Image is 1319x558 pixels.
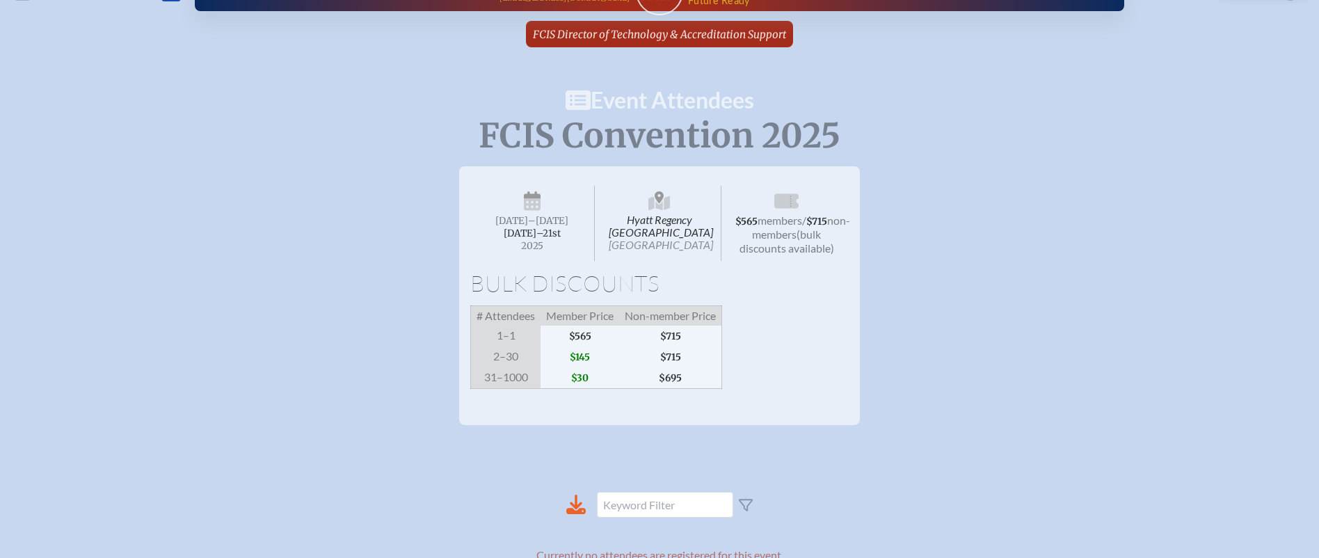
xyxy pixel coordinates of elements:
span: Hyatt Regency [GEOGRAPHIC_DATA] [598,186,722,261]
span: 31–1000 [471,367,541,389]
span: $565 [735,216,758,228]
input: Keyword Filter [597,492,733,518]
span: $30 [541,367,619,389]
span: [GEOGRAPHIC_DATA] [609,238,713,251]
span: $565 [541,326,619,346]
span: members [758,214,802,227]
span: 2–30 [471,346,541,367]
span: FCIS Director of Technology & Accreditation Support [533,28,786,41]
span: [DATE] [495,215,528,227]
p: FCIS Convention 2025 [242,117,1077,155]
span: non-members [752,214,850,241]
span: (bulk discounts available) [740,228,834,255]
span: $715 [619,346,722,367]
span: $715 [619,326,722,346]
span: / [802,214,806,227]
span: [DATE]–⁠21st [504,228,561,239]
span: 2025 [481,241,583,251]
div: Download to CSV [566,495,586,515]
span: $695 [619,367,722,389]
span: $145 [541,346,619,367]
span: # Attendees [471,306,541,326]
h1: Bulk Discounts [470,272,849,294]
a: FCIS Director of Technology & Accreditation Support [527,21,792,47]
span: 1–1 [471,326,541,346]
span: $715 [806,216,827,228]
span: Member Price [541,306,619,326]
span: –[DATE] [528,215,568,227]
span: Non-member Price [619,306,722,326]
